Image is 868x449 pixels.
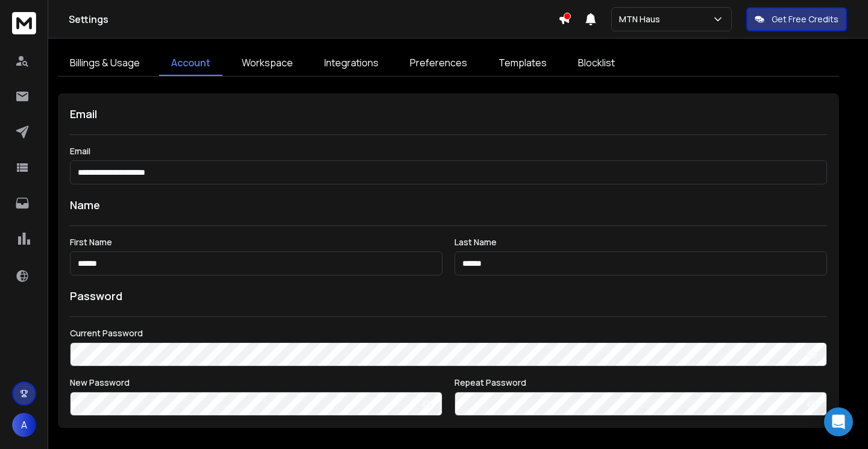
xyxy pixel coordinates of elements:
[70,196,827,213] h1: Name
[824,407,853,436] div: Open Intercom Messenger
[230,51,305,76] a: Workspace
[454,238,827,246] label: Last Name
[69,12,558,27] h1: Settings
[70,378,442,387] label: New Password
[58,51,152,76] a: Billings & Usage
[772,13,838,25] p: Get Free Credits
[70,238,442,246] label: First Name
[566,51,627,76] a: Blocklist
[312,51,391,76] a: Integrations
[70,105,827,122] h1: Email
[70,329,827,338] label: Current Password
[12,413,36,437] button: A
[454,378,827,387] label: Repeat Password
[486,51,559,76] a: Templates
[159,51,222,76] a: Account
[70,287,122,304] h1: Password
[70,147,827,155] label: Email
[746,7,847,31] button: Get Free Credits
[398,51,479,76] a: Preferences
[619,13,665,25] p: MTN Haus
